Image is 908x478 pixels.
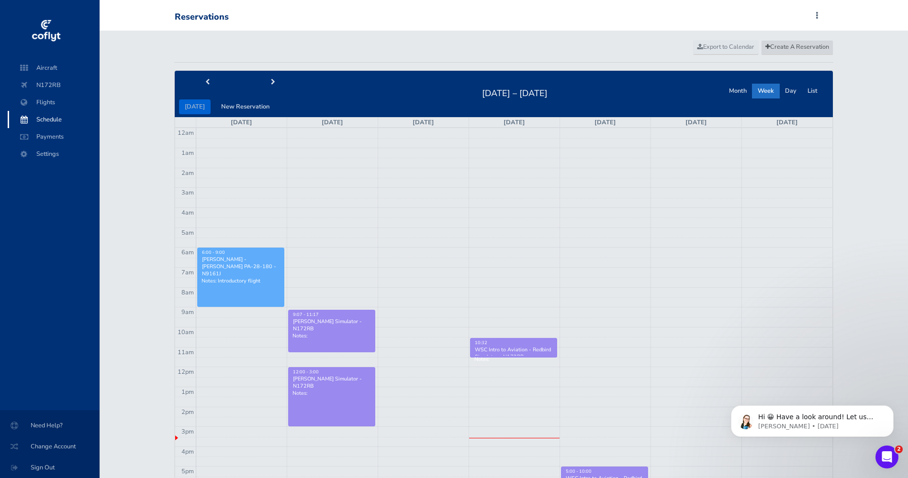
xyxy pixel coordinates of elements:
span: 5:00 - 10:00 [566,468,592,474]
span: 1pm [181,388,194,396]
button: Week [752,84,780,98]
button: Month [723,84,752,98]
span: 2 [895,445,903,453]
span: Need Help? [11,417,88,434]
span: 6:00 - 9:00 [202,250,225,255]
span: 9am [181,308,194,316]
span: 6am [181,248,194,257]
span: Export to Calendar [697,43,754,51]
span: 3am [181,188,194,197]
span: 9:07 - 11:17 [293,312,319,317]
span: 4pm [181,447,194,456]
span: 12pm [178,368,194,376]
span: 5pm [181,467,194,476]
div: [PERSON_NAME] Simulator - N172RB [292,375,371,390]
button: List [802,84,823,98]
a: [DATE] [685,118,707,127]
span: 8am [181,288,194,297]
span: 12:00 - 3:00 [293,369,319,375]
span: 5am [181,228,194,237]
span: Flights [17,94,90,111]
img: coflyt logo [30,17,62,45]
span: 2am [181,169,194,177]
div: [PERSON_NAME] Simulator - N172RB [292,318,371,332]
p: Notes: [292,332,371,339]
span: 2pm [181,408,194,416]
span: Create A Reservation [765,43,829,51]
span: 1am [181,149,194,157]
p: Notes: [474,356,553,363]
span: N172RB [17,76,90,94]
span: Settings [17,145,90,163]
a: Create A Reservation [761,40,833,54]
div: Reservations [175,12,229,22]
span: Sign Out [11,459,88,476]
p: Notes: Introductory flight [202,277,280,284]
span: Payments [17,128,90,145]
span: 3pm [181,427,194,436]
button: Day [779,84,802,98]
span: Aircraft [17,59,90,76]
a: [DATE] [594,118,616,127]
span: 12am [178,129,194,137]
a: [DATE] [231,118,252,127]
a: [DATE] [413,118,434,127]
a: [DATE] [322,118,343,127]
a: Export to Calendar [693,40,759,54]
div: WSC Intro to Aviation - Redbird Simulator - N172RB [474,346,553,360]
span: Schedule [17,111,90,128]
button: next [240,75,306,90]
button: New Reservation [215,99,275,114]
a: [DATE] [504,118,525,127]
iframe: Intercom notifications message [717,385,908,452]
span: 4am [181,208,194,217]
span: 10:32 [475,340,487,346]
button: prev [175,75,241,90]
button: [DATE] [179,99,211,114]
a: [DATE] [776,118,798,127]
span: 7am [181,268,194,277]
span: 11am [178,348,194,357]
h2: [DATE] – [DATE] [476,86,553,99]
span: 10am [178,328,194,337]
iframe: Intercom live chat [875,445,898,468]
p: Notes: [292,390,371,397]
span: Change Account [11,438,88,455]
div: [PERSON_NAME] - [PERSON_NAME] PA-28-180 - N9161J [202,256,280,278]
